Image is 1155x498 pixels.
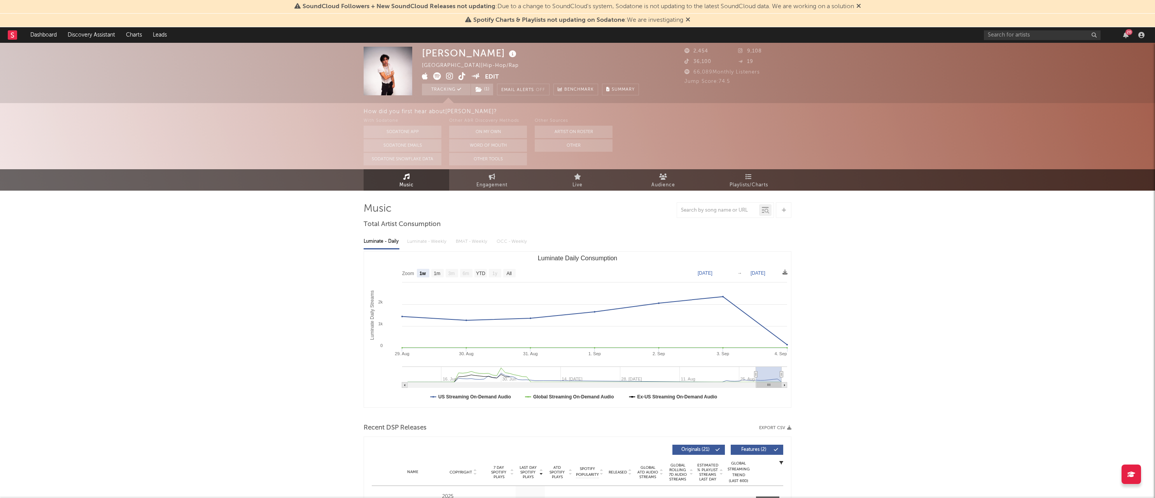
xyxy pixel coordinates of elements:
[449,116,527,126] div: Other A&R Discovery Methods
[402,271,414,276] text: Zoom
[364,423,427,433] span: Recent DSP Releases
[438,394,511,400] text: US Streaming On-Demand Audio
[471,84,493,95] span: ( 1 )
[576,466,599,478] span: Spotify Popularity
[459,351,473,356] text: 30. Aug
[684,49,708,54] span: 2,454
[717,351,729,356] text: 3. Sep
[536,88,545,92] em: Off
[620,169,706,191] a: Audience
[364,220,441,229] span: Total Artist Consumption
[303,4,495,10] span: SoundCloud Followers + New SoundCloud Releases not updating
[387,469,438,475] div: Name
[677,447,713,452] span: Originals ( 21 )
[380,343,383,348] text: 0
[448,271,455,276] text: 3m
[121,27,147,43] a: Charts
[364,252,791,407] svg: Luminate Daily Consumption
[677,207,759,214] input: Search by song name or URL
[62,27,121,43] a: Discovery Assistant
[422,61,528,70] div: [GEOGRAPHIC_DATA] | Hip-Hop/Rap
[535,126,612,138] button: Artist on Roster
[667,463,688,482] span: Global Rolling 7D Audio Streams
[572,181,583,190] span: Live
[759,426,791,430] button: Export CSV
[738,59,753,64] span: 19
[738,49,762,54] span: 9,108
[602,84,639,95] button: Summary
[535,169,620,191] a: Live
[449,139,527,152] button: Word Of Mouth
[518,465,538,479] span: Last Day Spotify Plays
[706,169,791,191] a: Playlists/Charts
[588,351,601,356] text: 1. Sep
[547,465,567,479] span: ATD Spotify Plays
[450,470,472,475] span: Copyright
[364,107,1155,116] div: How did you first hear about [PERSON_NAME] ?
[420,271,426,276] text: 1w
[736,447,772,452] span: Features ( 2 )
[485,72,499,82] button: Edit
[488,465,509,479] span: 7 Day Spotify Plays
[553,84,598,95] a: Benchmark
[697,463,718,482] span: Estimated % Playlist Streams Last Day
[303,4,854,10] span: : Due to a change to SoundCloud's system, Sodatone is not updating to the latest SoundCloud data....
[476,181,507,190] span: Engagement
[497,84,549,95] button: Email AlertsOff
[364,169,449,191] a: Music
[856,4,861,10] span: Dismiss
[369,290,375,340] text: Luminate Daily Streams
[1123,32,1129,38] button: 20
[395,351,409,356] text: 29. Aug
[506,271,511,276] text: All
[364,139,441,152] button: Sodatone Emails
[471,84,493,95] button: (1)
[463,271,469,276] text: 6m
[492,271,497,276] text: 1y
[684,59,711,64] span: 36,100
[473,17,683,23] span: : We are investigating
[984,30,1101,40] input: Search for artists
[422,47,518,60] div: [PERSON_NAME]
[399,181,414,190] span: Music
[449,169,535,191] a: Engagement
[533,394,614,400] text: Global Streaming On-Demand Audio
[147,27,172,43] a: Leads
[698,270,712,276] text: [DATE]
[378,300,383,304] text: 2k
[637,465,658,479] span: Global ATD Audio Streams
[651,181,675,190] span: Audience
[730,181,768,190] span: Playlists/Charts
[364,153,441,165] button: Sodatone Snowflake Data
[609,470,627,475] span: Released
[364,116,441,126] div: With Sodatone
[434,271,441,276] text: 1m
[684,70,760,75] span: 66,089 Monthly Listeners
[378,321,383,326] text: 1k
[538,255,618,261] text: Luminate Daily Consumption
[775,351,787,356] text: 4. Sep
[523,351,537,356] text: 31. Aug
[637,394,717,400] text: Ex-US Streaming On-Demand Audio
[686,17,690,23] span: Dismiss
[564,85,594,95] span: Benchmark
[422,84,471,95] button: Tracking
[737,270,742,276] text: →
[612,88,635,92] span: Summary
[364,126,441,138] button: Sodatone App
[653,351,665,356] text: 2. Sep
[449,126,527,138] button: On My Own
[731,445,783,455] button: Features(2)
[535,116,612,126] div: Other Sources
[751,270,765,276] text: [DATE]
[476,271,485,276] text: YTD
[473,17,625,23] span: Spotify Charts & Playlists not updating on Sodatone
[1125,29,1132,35] div: 20
[535,139,612,152] button: Other
[727,461,750,484] div: Global Streaming Trend (Last 60D)
[364,235,399,248] div: Luminate - Daily
[449,153,527,165] button: Other Tools
[25,27,62,43] a: Dashboard
[684,79,730,84] span: Jump Score: 74.5
[672,445,725,455] button: Originals(21)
